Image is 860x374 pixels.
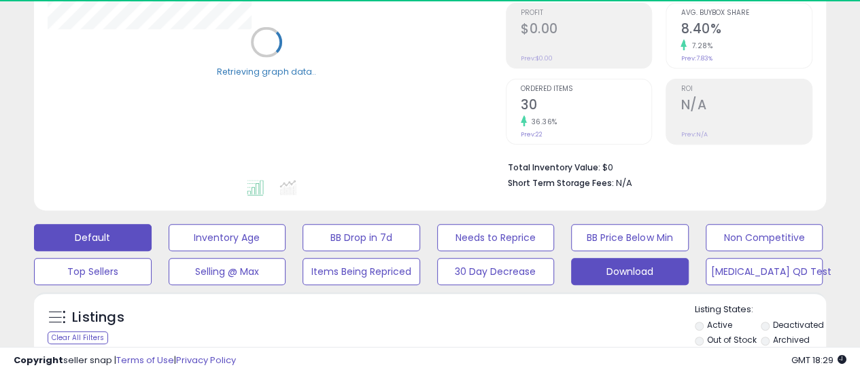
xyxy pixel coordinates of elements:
button: Download [571,258,689,285]
small: 36.36% [527,117,557,127]
small: Prev: $0.00 [521,54,553,62]
span: Avg. Buybox Share [681,10,812,17]
button: BB Drop in 7d [303,224,420,251]
small: Prev: 22 [521,130,543,138]
div: Clear All Filters [48,331,108,344]
small: Prev: 7.83% [681,54,712,62]
a: Terms of Use [116,354,174,367]
button: 30 Day Decrease [437,258,555,285]
div: seller snap | | [14,354,236,367]
span: Ordered Items [521,86,652,93]
span: Profit [521,10,652,17]
button: Non Competitive [706,224,823,251]
span: N/A [616,176,632,189]
button: [MEDICAL_DATA] QD Test [706,258,823,285]
button: BB Price Below Min [571,224,689,251]
label: Deactivated [773,319,824,331]
button: Inventory Age [169,224,286,251]
span: ROI [681,86,812,93]
button: Needs to Reprice [437,224,555,251]
a: Privacy Policy [176,354,236,367]
button: Top Sellers [34,258,152,285]
small: Prev: N/A [681,130,707,138]
h2: $0.00 [521,21,652,39]
b: Short Term Storage Fees: [508,177,614,189]
div: Retrieving graph data.. [217,65,316,77]
button: Default [34,224,152,251]
h2: 8.40% [681,21,812,39]
b: Total Inventory Value: [508,162,600,173]
h2: N/A [681,97,812,115]
span: 2025-10-11 18:29 GMT [791,354,846,367]
label: Out of Stock [706,334,756,345]
button: Selling @ Max [169,258,286,285]
h5: Listings [72,308,124,327]
strong: Copyright [14,354,63,367]
label: Archived [773,334,810,345]
small: 7.28% [687,41,712,51]
li: $0 [508,158,802,174]
label: Active [706,319,732,331]
button: Items Being Repriced [303,258,420,285]
h2: 30 [521,97,652,115]
p: Listing States: [695,303,826,316]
